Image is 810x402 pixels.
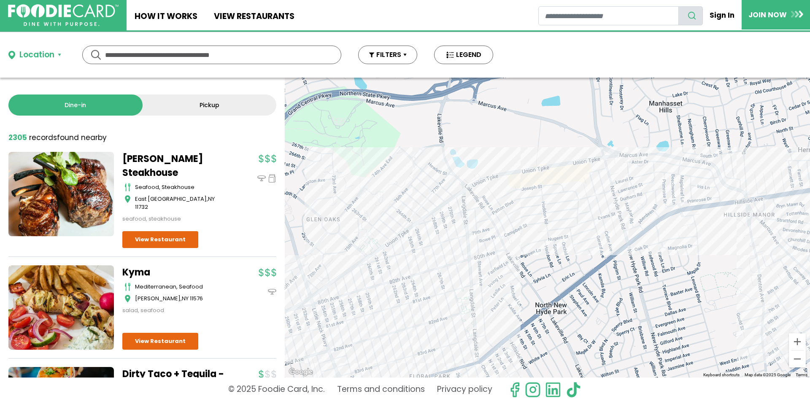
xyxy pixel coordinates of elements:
a: Sign In [703,6,742,24]
div: seafood, steakhouse [135,183,228,192]
a: Kyma [122,265,228,279]
button: LEGEND [434,46,493,64]
a: Dine-in [8,94,143,116]
div: mediterranean, seafood [135,283,228,291]
img: pickup_icon.svg [268,174,276,183]
div: salad, seafood [122,306,228,315]
span: Map data ©2025 Google [745,372,791,377]
div: found nearby [8,132,107,143]
span: records [29,132,57,143]
button: Location [8,49,61,61]
a: Terms and conditions [337,382,425,398]
svg: check us out on facebook [507,382,523,398]
span: [PERSON_NAME] [135,294,181,302]
div: , [135,195,228,211]
img: dinein_icon.svg [257,174,266,183]
img: dinein_icon.svg [268,288,276,296]
button: search [678,6,703,25]
img: map_icon.svg [124,195,131,203]
span: 11732 [135,203,148,211]
div: , [135,294,228,303]
button: Keyboard shortcuts [703,372,740,378]
span: NY [182,294,189,302]
a: View Restaurant [122,333,198,350]
img: FoodieCard; Eat, Drink, Save, Donate [8,4,119,27]
span: East [GEOGRAPHIC_DATA] [135,195,207,203]
img: map_icon.svg [124,294,131,303]
input: restaurant search [538,6,679,25]
img: cutlery_icon.svg [124,283,131,291]
img: cutlery_icon.svg [124,183,131,192]
button: Zoom out [789,351,806,367]
span: 11576 [190,294,203,302]
a: View Restaurant [122,231,198,248]
a: Privacy policy [437,382,492,398]
img: linkedin.svg [545,382,561,398]
button: Zoom in [789,333,806,350]
a: Terms [796,372,807,377]
span: NY [208,195,215,203]
div: seafood, steakhouse [122,215,228,223]
a: Open this area in Google Maps (opens a new window) [287,367,315,378]
button: FILTERS [358,46,417,64]
div: Location [19,49,54,61]
strong: 2305 [8,132,27,143]
a: Dirty Taco + Tequila - Patchogue [122,367,228,395]
a: Pickup [143,94,277,116]
img: tiktok.svg [565,382,581,398]
a: [PERSON_NAME] Steakhouse [122,152,228,180]
p: © 2025 Foodie Card, Inc. [228,382,325,398]
img: Google [287,367,315,378]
